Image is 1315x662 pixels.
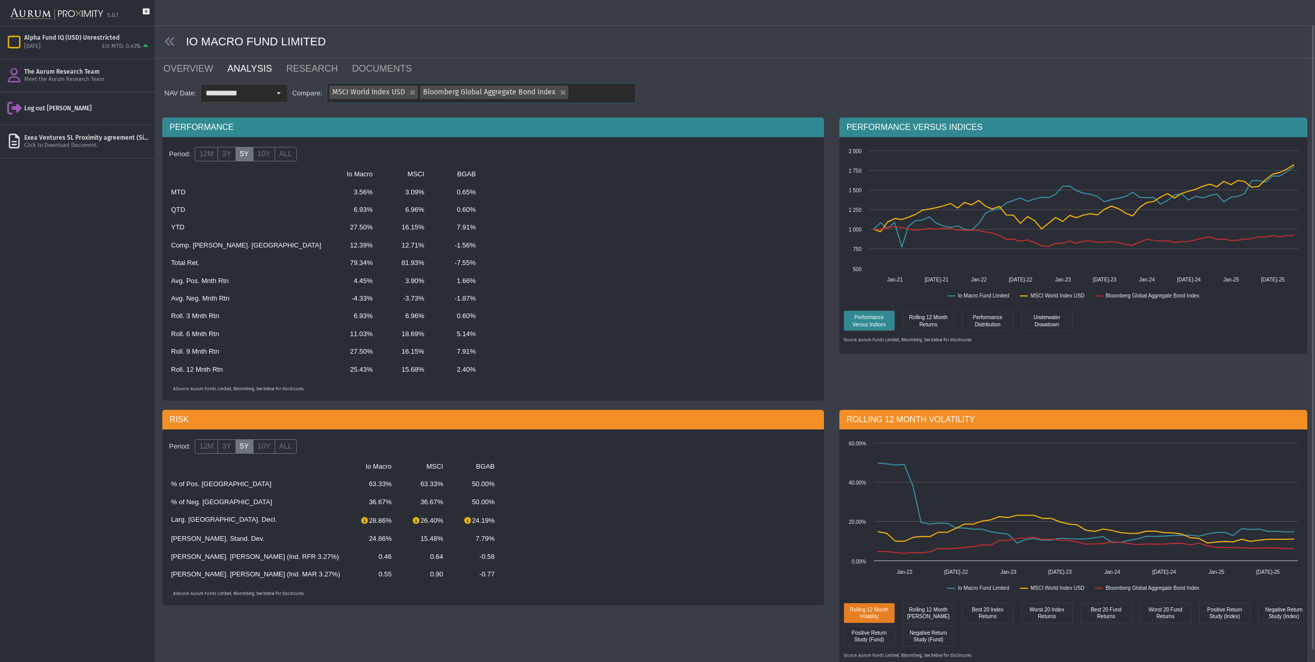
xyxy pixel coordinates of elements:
[1021,310,1073,331] div: Underwater Drawdown
[1223,277,1239,283] text: Jan-25
[430,237,482,254] td: -1.56%
[332,88,405,96] span: MSCI World Index USD
[905,605,952,620] div: Rolling 12 Month [PERSON_NAME]
[849,188,862,193] text: 1 500
[165,438,195,455] div: Period:
[430,272,482,290] td: 1.66%
[165,254,327,272] td: Total Ret.
[962,310,1014,331] div: Performance Distribution
[1140,603,1191,623] div: Worst 20 Fund Returns
[165,325,327,343] td: Roll. 6 Mnth Rtn
[430,254,482,272] td: -7.55%
[10,3,103,26] img: Aurum-Proximity%20white.svg
[844,653,1303,659] p: Source: Aurum Funds Limited, Bloomberg, See below for disclosures
[24,68,150,76] div: The Aurum Research Team
[1048,569,1072,575] text: [DATE]-23
[165,184,327,201] td: MTD
[24,104,150,112] div: Log out [PERSON_NAME]
[346,566,398,583] td: 0.55
[327,184,379,201] td: 3.56%
[1083,605,1129,620] div: Best 20 Fund Returns
[379,165,430,183] td: MSCI
[1031,585,1085,591] text: MSCI World Index USD
[398,566,449,583] td: 0.90
[165,475,346,493] td: % of Pos. [GEOGRAPHIC_DATA]
[430,290,482,307] td: -1.87%
[327,343,379,360] td: 27.50%
[897,569,913,575] text: Jan-22
[217,147,235,161] label: 3Y
[162,118,824,137] div: PERFORMANCE
[449,548,501,566] td: -0.58
[379,290,430,307] td: -3.73%
[379,325,430,343] td: 18.69%
[839,118,1307,137] div: PERFORMANCE VERSUS INDICES
[423,88,555,96] span: Bloomberg Global Aggregate Bond Index
[165,145,195,163] div: Period:
[351,58,425,79] a: DOCUMENTS
[379,201,430,219] td: 6.96%
[165,219,327,236] td: YTD
[398,493,449,511] td: 36.67%
[253,439,275,454] label: 10Y
[235,439,254,454] label: 5Y
[398,530,449,548] td: 15.48%
[162,58,226,79] a: OVERVIEW
[944,569,968,575] text: [DATE]-22
[1008,277,1032,283] text: [DATE]-22
[846,628,892,643] div: Positive Return Study (Fund)
[346,511,398,530] td: 28.86%
[846,313,892,328] div: Performance Versus Indices
[1055,277,1071,283] text: Jan-23
[1202,605,1248,620] div: Positive Return Study (Index)
[226,58,285,79] a: ANALYSIS
[924,277,948,283] text: [DATE]-21
[853,246,862,252] text: 750
[1031,293,1085,299] text: MSCI World Index USD
[844,603,895,623] div: Rolling 12 Month Volatility
[346,548,398,566] td: 0.46
[327,83,636,103] dx-tag-box: MSCI World Index USD Bloomberg Global Aggregate Bond Index
[903,310,954,331] div: Rolling 12 Month Returns
[903,603,954,623] div: Rolling 12 Month [PERSON_NAME]
[846,605,892,620] div: Rolling 12 Month Volatility
[165,548,346,566] td: [PERSON_NAME]. [PERSON_NAME] (Ind. RFR 3.27%)
[430,325,482,343] td: 5.14%
[1261,277,1285,283] text: [DATE]-25
[327,307,379,325] td: 6.93%
[958,293,1009,299] text: Io Macro Fund Limited
[217,439,235,454] label: 3Y
[1261,605,1307,620] div: Negative Return Study (Index)
[962,603,1014,623] div: Best 20 Index Returns
[1105,585,1199,591] text: Bloomberg Global Aggregate Bond Index
[430,184,482,201] td: 0.65%
[398,458,449,475] td: MSCI
[1105,293,1199,299] text: Bloomberg Global Aggregate Bond Index
[849,441,866,446] text: 60.00%
[849,168,862,174] text: 1 750
[965,605,1011,620] div: Best 20 Index Returns
[327,254,379,272] td: 79.34%
[1104,569,1120,575] text: Jan-24
[379,184,430,201] td: 3.09%
[327,219,379,236] td: 27.50%
[24,142,150,150] div: Click to Download Document.
[327,361,379,378] td: 25.43%
[327,272,379,290] td: 4.45%
[430,165,482,183] td: BGAB
[327,165,379,183] td: Io Macro
[430,307,482,325] td: 0.60%
[24,134,150,142] div: Exea Ventures SL Proximity agreement (Signed).pdf
[24,43,41,51] div: [DATE]
[346,475,398,493] td: 63.33%
[165,237,327,254] td: Comp. [PERSON_NAME]. [GEOGRAPHIC_DATA]
[1199,603,1251,623] div: Positive Return Study (Index)
[24,76,150,84] div: Meet the Aurum Research Team
[844,626,895,647] div: Positive Return Study (Fund)
[1024,605,1070,620] div: Worst 20 Index Returns
[195,439,218,454] label: 12M
[430,219,482,236] td: 7.91%
[379,237,430,254] td: 12.71%
[346,530,398,548] td: 24.86%
[449,566,501,583] td: -0.77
